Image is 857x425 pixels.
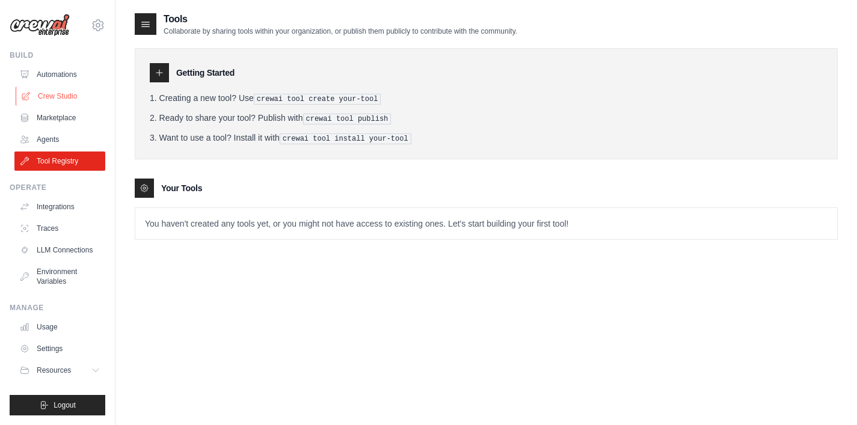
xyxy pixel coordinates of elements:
a: Marketplace [14,108,105,127]
h3: Getting Started [176,67,235,79]
pre: crewai tool publish [303,114,392,124]
p: Collaborate by sharing tools within your organization, or publish them publicly to contribute wit... [164,26,517,36]
span: Logout [54,400,76,410]
pre: crewai tool install your-tool [280,133,411,144]
button: Resources [14,361,105,380]
button: Logout [10,395,105,415]
a: Automations [14,65,105,84]
li: Creating a new tool? Use [150,92,823,105]
h3: Your Tools [161,182,202,194]
img: Logo [10,14,70,37]
a: Environment Variables [14,262,105,291]
a: Tool Registry [14,151,105,171]
div: Build [10,50,105,60]
li: Want to use a tool? Install it with [150,132,823,144]
a: Integrations [14,197,105,216]
a: Crew Studio [16,87,106,106]
span: Resources [37,365,71,375]
a: LLM Connections [14,240,105,260]
pre: crewai tool create your-tool [254,94,381,105]
p: You haven't created any tools yet, or you might not have access to existing ones. Let's start bui... [135,208,837,239]
div: Operate [10,183,105,192]
a: Usage [14,317,105,337]
a: Traces [14,219,105,238]
div: Manage [10,303,105,313]
h2: Tools [164,12,517,26]
li: Ready to share your tool? Publish with [150,112,823,124]
a: Agents [14,130,105,149]
a: Settings [14,339,105,358]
